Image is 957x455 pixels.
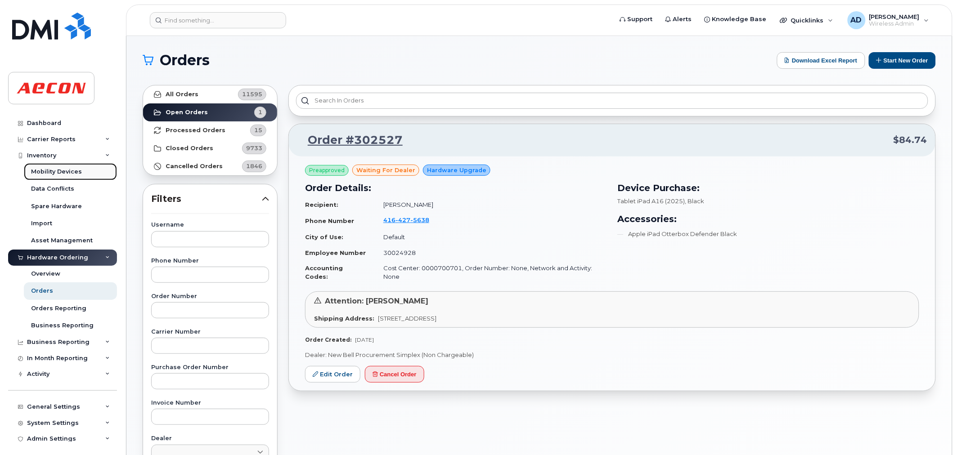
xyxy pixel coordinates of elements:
[160,54,210,67] span: Orders
[375,197,607,213] td: [PERSON_NAME]
[305,249,366,256] strong: Employee Number
[355,336,374,343] span: [DATE]
[143,157,277,175] a: Cancelled Orders1846
[254,126,262,134] span: 15
[383,216,429,223] span: 416
[375,245,607,261] td: 30024928
[297,132,403,148] a: Order #302527
[325,297,428,305] span: Attention: [PERSON_NAME]
[151,400,269,406] label: Invoice Number
[166,127,225,134] strong: Processed Orders
[305,217,354,224] strong: Phone Number
[143,139,277,157] a: Closed Orders9733
[777,52,865,69] button: Download Excel Report
[143,85,277,103] a: All Orders11595
[309,166,345,174] span: Preapproved
[151,365,269,370] label: Purchase Order Number
[166,109,208,116] strong: Open Orders
[305,181,607,195] h3: Order Details:
[151,192,262,205] span: Filters
[305,233,343,241] strong: City of Use:
[618,212,920,226] h3: Accessories:
[365,366,424,383] button: Cancel Order
[375,229,607,245] td: Default
[685,197,705,205] span: , Black
[894,134,927,147] span: $84.74
[296,93,928,109] input: Search in orders
[305,366,360,383] a: Edit Order
[151,222,269,228] label: Username
[246,162,262,170] span: 1846
[166,145,213,152] strong: Closed Orders
[258,108,262,116] span: 1
[151,294,269,299] label: Order Number
[143,121,277,139] a: Processed Orders15
[618,181,920,195] h3: Device Purchase:
[618,230,920,238] li: Apple iPad Otterbox Defender Black
[618,197,685,205] span: Tablet iPad A16 (2025)
[166,163,223,170] strong: Cancelled Orders
[151,436,269,442] label: Dealer
[151,258,269,264] label: Phone Number
[395,216,410,223] span: 427
[375,260,607,284] td: Cost Center: 0000700701, Order Number: None, Network and Activity: None
[427,166,486,174] span: Hardware Upgrade
[314,315,374,322] strong: Shipping Address:
[166,91,198,98] strong: All Orders
[151,329,269,335] label: Carrier Number
[305,351,919,359] p: Dealer: New Bell Procurement Simplex (Non Chargeable)
[242,90,262,98] span: 11595
[383,216,440,223] a: 4164275638
[356,166,415,174] span: waiting for dealer
[305,336,351,343] strong: Order Created:
[869,52,936,69] button: Start New Order
[305,201,338,208] strong: Recipient:
[143,103,277,121] a: Open Orders1
[246,144,262,152] span: 9733
[378,315,436,322] span: [STREET_ADDRESS]
[305,264,343,280] strong: Accounting Codes:
[410,216,429,223] span: 5638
